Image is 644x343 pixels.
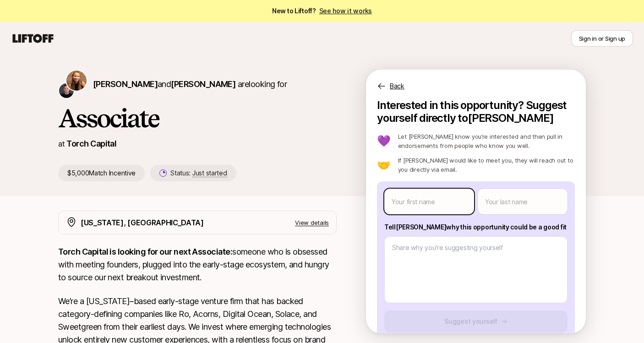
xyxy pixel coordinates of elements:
p: 🤝 [377,159,391,170]
img: Katie Reiner [66,71,87,91]
button: Sign in or Sign up [571,30,633,47]
p: If [PERSON_NAME] would like to meet you, they will reach out to you directly via email. [398,156,575,174]
img: Christopher Harper [59,83,74,98]
p: Interested in this opportunity? Suggest yourself directly to [PERSON_NAME] [377,99,575,125]
p: [US_STATE], [GEOGRAPHIC_DATA] [81,217,204,229]
span: and [158,79,235,89]
p: 💜 [377,136,391,147]
span: [PERSON_NAME] [171,79,235,89]
p: Back [390,81,404,92]
a: See how it works [319,7,372,15]
p: at [58,138,65,150]
span: New to Liftoff? [272,5,372,16]
h1: Associate [58,104,337,132]
strong: Torch Capital is looking for our next Associate: [58,247,232,256]
span: Just started [192,169,227,177]
p: $5,000 Match Incentive [58,165,145,181]
p: Let [PERSON_NAME] know you’re interested and then pull in endorsements from people who know you w... [398,132,575,150]
p: Status: [170,168,227,179]
p: are looking for [93,78,287,91]
p: Tell [PERSON_NAME] why this opportunity could be a good fit [384,222,568,233]
p: someone who is obsessed with meeting founders, plugged into the early-stage ecosystem, and hungry... [58,245,337,284]
a: Torch Capital [66,139,116,148]
p: View details [295,218,329,227]
span: [PERSON_NAME] [93,79,158,89]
